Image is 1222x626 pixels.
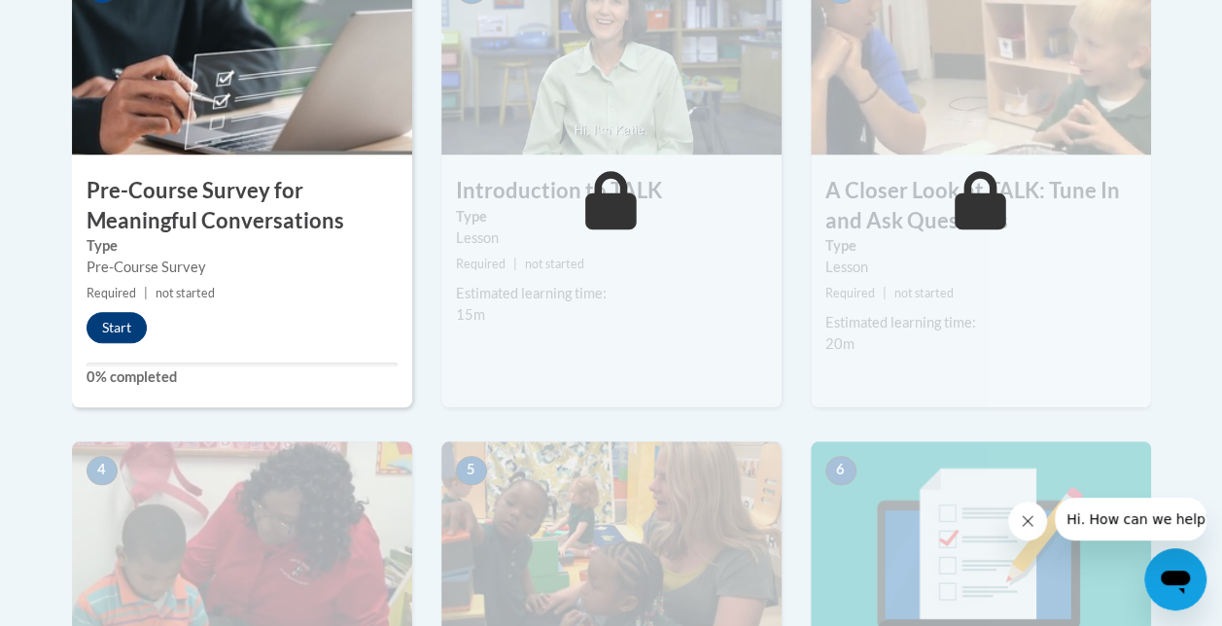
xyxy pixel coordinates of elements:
span: not started [156,286,215,300]
h3: Introduction to TALK [441,176,782,206]
div: Lesson [825,257,1136,278]
span: Required [825,286,875,300]
div: Lesson [456,227,767,249]
div: Estimated learning time: [456,283,767,304]
span: 5 [456,456,487,485]
span: 15m [456,306,485,323]
span: Required [87,286,136,300]
label: Type [456,206,767,227]
span: | [513,257,517,271]
span: Required [456,257,506,271]
label: 0% completed [87,366,398,388]
span: | [883,286,887,300]
iframe: Message from company [1055,498,1206,540]
span: Hi. How can we help? [12,14,157,29]
div: Estimated learning time: [825,312,1136,333]
iframe: Close message [1008,502,1047,540]
span: 6 [825,456,856,485]
div: Pre-Course Survey [87,257,398,278]
label: Type [825,235,1136,257]
span: 4 [87,456,118,485]
h3: A Closer Look at TALK: Tune In and Ask Questions [811,176,1151,236]
span: 20m [825,335,855,352]
h3: Pre-Course Survey for Meaningful Conversations [72,176,412,236]
iframe: Button to launch messaging window [1144,548,1206,610]
label: Type [87,235,398,257]
span: not started [525,257,584,271]
span: | [144,286,148,300]
span: not started [894,286,954,300]
button: Start [87,312,147,343]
